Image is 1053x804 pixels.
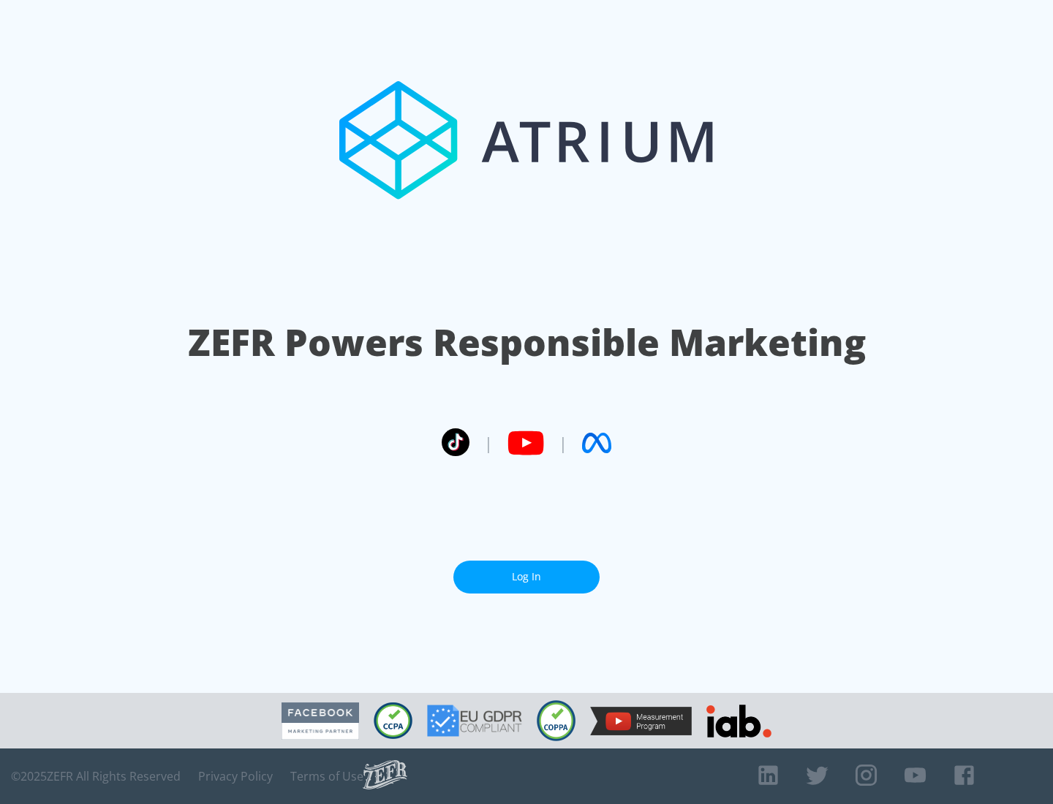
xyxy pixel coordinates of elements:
span: © 2025 ZEFR All Rights Reserved [11,769,181,784]
img: CCPA Compliant [374,702,412,739]
a: Privacy Policy [198,769,273,784]
img: GDPR Compliant [427,705,522,737]
a: Log In [453,561,600,593]
img: IAB [706,705,771,737]
img: COPPA Compliant [537,700,575,741]
h1: ZEFR Powers Responsible Marketing [188,317,866,368]
img: YouTube Measurement Program [590,707,692,735]
span: | [559,432,567,454]
span: | [484,432,493,454]
a: Terms of Use [290,769,363,784]
img: Facebook Marketing Partner [282,702,359,740]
